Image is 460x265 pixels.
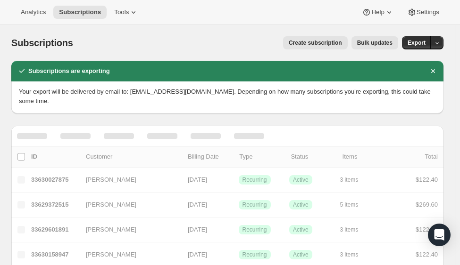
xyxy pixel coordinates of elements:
[114,8,129,16] span: Tools
[15,6,51,19] button: Analytics
[19,88,431,104] span: Your export will be delivered by email to: [EMAIL_ADDRESS][DOMAIN_NAME]. Depending on how many su...
[408,39,426,47] span: Export
[109,6,144,19] button: Tools
[417,8,439,16] span: Settings
[427,64,440,78] button: Dismiss notification
[402,36,431,49] button: Export
[428,224,451,246] div: Open Intercom Messenger
[351,36,398,49] button: Bulk updates
[371,8,384,16] span: Help
[11,38,73,48] span: Subscriptions
[356,6,399,19] button: Help
[289,39,342,47] span: Create subscription
[53,6,107,19] button: Subscriptions
[401,6,445,19] button: Settings
[59,8,101,16] span: Subscriptions
[283,36,348,49] button: Create subscription
[357,39,393,47] span: Bulk updates
[28,66,110,76] h2: Subscriptions are exporting
[21,8,46,16] span: Analytics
